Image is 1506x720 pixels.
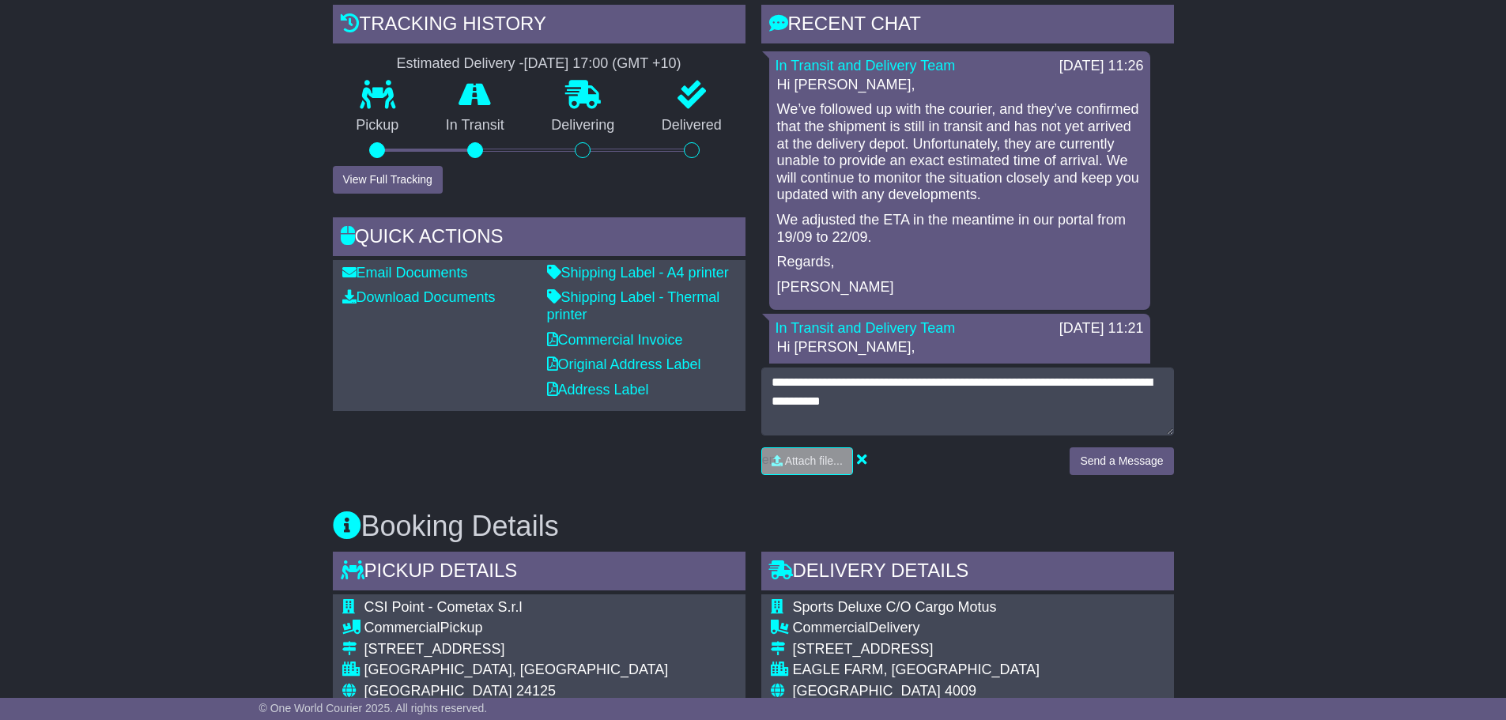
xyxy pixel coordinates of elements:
p: Delivered [638,117,745,134]
a: Download Documents [342,289,496,305]
div: Estimated Delivery - [333,55,745,73]
span: Commercial [793,620,869,635]
span: [GEOGRAPHIC_DATA] [793,683,941,699]
p: We’ve followed up with the courier, and they’ve confirmed that the shipment is still in transit a... [777,101,1142,204]
p: We adjusted the ETA in the meantime in our portal from 19/09 to 22/09. [777,212,1142,246]
a: Commercial Invoice [547,332,683,348]
div: Delivery [793,620,1151,637]
span: Commercial [364,620,440,635]
div: Pickup [364,620,669,637]
div: Quick Actions [333,217,745,260]
div: [DATE] 17:00 (GMT +10) [524,55,681,73]
p: In Transit [422,117,528,134]
a: In Transit and Delivery Team [776,58,956,74]
p: Hi [PERSON_NAME], [777,77,1142,94]
p: [PERSON_NAME] [777,279,1142,296]
a: Address Label [547,382,649,398]
span: © One World Courier 2025. All rights reserved. [259,702,488,714]
div: Pickup Details [333,552,745,594]
h3: Booking Details [333,511,1174,542]
a: Original Address Label [547,356,701,372]
div: Delivery Details [761,552,1174,594]
button: Send a Message [1070,447,1173,475]
div: Tracking history [333,5,745,47]
span: CSI Point - Cometax S.r.l [364,599,523,615]
p: Pickup [333,117,423,134]
div: [DATE] 11:21 [1059,320,1144,337]
button: View Full Tracking [333,166,443,194]
a: Email Documents [342,265,468,281]
a: In Transit and Delivery Team [776,320,956,336]
span: 4009 [945,683,976,699]
span: Sports Deluxe C/O Cargo Motus [793,599,997,615]
a: Shipping Label - A4 printer [547,265,729,281]
span: [GEOGRAPHIC_DATA] [364,683,512,699]
div: EAGLE FARM, [GEOGRAPHIC_DATA] [793,662,1151,679]
div: [STREET_ADDRESS] [364,641,669,658]
a: Shipping Label - Thermal printer [547,289,720,322]
div: [STREET_ADDRESS] [793,641,1151,658]
div: RECENT CHAT [761,5,1174,47]
p: Delivering [528,117,639,134]
span: 24125 [516,683,556,699]
div: [GEOGRAPHIC_DATA], [GEOGRAPHIC_DATA] [364,662,669,679]
p: Hi [PERSON_NAME], [777,339,1142,356]
p: Regards, [777,254,1142,271]
div: [DATE] 11:26 [1059,58,1144,75]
